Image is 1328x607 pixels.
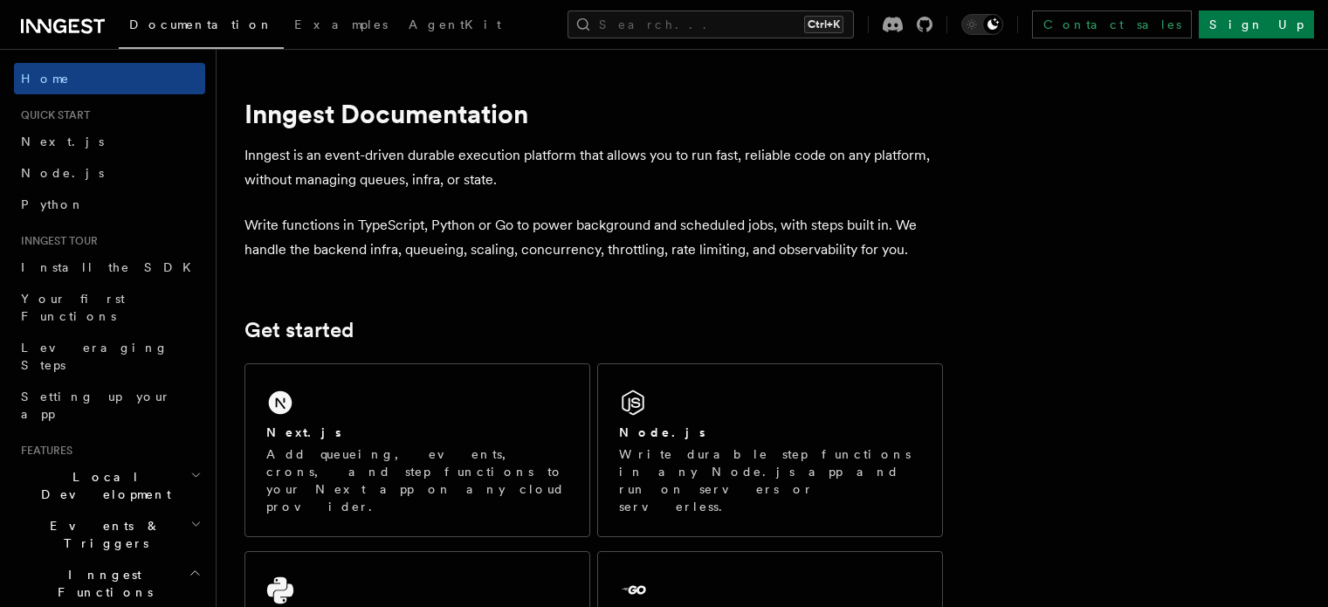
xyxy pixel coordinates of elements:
[804,16,843,33] kbd: Ctrl+K
[14,510,205,559] button: Events & Triggers
[398,5,512,47] a: AgentKit
[14,461,205,510] button: Local Development
[244,318,354,342] a: Get started
[244,98,943,129] h1: Inngest Documentation
[1032,10,1192,38] a: Contact sales
[14,566,189,601] span: Inngest Functions
[244,143,943,192] p: Inngest is an event-driven durable execution platform that allows you to run fast, reliable code ...
[14,126,205,157] a: Next.js
[14,63,205,94] a: Home
[21,341,169,372] span: Leveraging Steps
[568,10,854,38] button: Search...Ctrl+K
[14,234,98,248] span: Inngest tour
[21,135,104,148] span: Next.js
[14,517,190,552] span: Events & Triggers
[14,252,205,283] a: Install the SDK
[14,157,205,189] a: Node.js
[14,381,205,430] a: Setting up your app
[597,363,943,537] a: Node.jsWrite durable step functions in any Node.js app and run on servers or serverless.
[14,108,90,122] span: Quick start
[21,390,171,421] span: Setting up your app
[266,424,341,441] h2: Next.js
[129,17,273,31] span: Documentation
[21,166,104,180] span: Node.js
[21,292,125,323] span: Your first Functions
[1199,10,1314,38] a: Sign Up
[14,189,205,220] a: Python
[244,213,943,262] p: Write functions in TypeScript, Python or Go to power background and scheduled jobs, with steps bu...
[266,445,568,515] p: Add queueing, events, crons, and step functions to your Next app on any cloud provider.
[294,17,388,31] span: Examples
[409,17,501,31] span: AgentKit
[619,445,921,515] p: Write durable step functions in any Node.js app and run on servers or serverless.
[14,332,205,381] a: Leveraging Steps
[119,5,284,49] a: Documentation
[961,14,1003,35] button: Toggle dark mode
[14,283,205,332] a: Your first Functions
[14,468,190,503] span: Local Development
[619,424,705,441] h2: Node.js
[284,5,398,47] a: Examples
[21,70,70,87] span: Home
[21,260,202,274] span: Install the SDK
[21,197,85,211] span: Python
[244,363,590,537] a: Next.jsAdd queueing, events, crons, and step functions to your Next app on any cloud provider.
[14,444,72,458] span: Features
